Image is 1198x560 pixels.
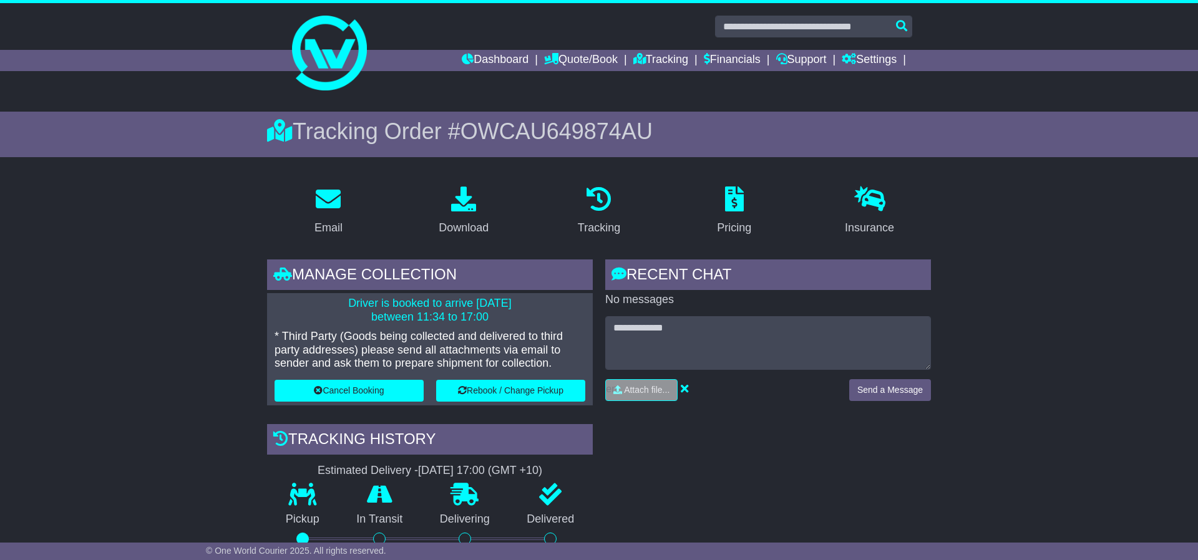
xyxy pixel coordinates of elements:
[206,546,386,556] span: © One World Courier 2025. All rights reserved.
[544,50,618,71] a: Quote/Book
[460,118,653,144] span: OWCAU649874AU
[509,513,593,526] p: Delivered
[570,182,628,241] a: Tracking
[842,50,897,71] a: Settings
[717,220,751,236] div: Pricing
[275,330,585,370] p: * Third Party (Goods being collected and delivered to third party addresses) please send all atta...
[306,182,351,241] a: Email
[275,297,585,324] p: Driver is booked to arrive [DATE] between 11:34 to 17:00
[267,513,338,526] p: Pickup
[267,118,931,145] div: Tracking Order #
[418,464,542,478] div: [DATE] 17:00 (GMT +10)
[849,379,931,401] button: Send a Message
[421,513,509,526] p: Delivering
[605,293,931,307] p: No messages
[275,380,424,402] button: Cancel Booking
[704,50,761,71] a: Financials
[338,513,422,526] p: In Transit
[776,50,827,71] a: Support
[462,50,528,71] a: Dashboard
[837,182,902,241] a: Insurance
[314,220,343,236] div: Email
[709,182,759,241] a: Pricing
[436,380,585,402] button: Rebook / Change Pickup
[267,464,593,478] div: Estimated Delivery -
[605,259,931,293] div: RECENT CHAT
[267,259,593,293] div: Manage collection
[439,220,489,236] div: Download
[845,220,894,236] div: Insurance
[267,424,593,458] div: Tracking history
[578,220,620,236] div: Tracking
[633,50,688,71] a: Tracking
[431,182,497,241] a: Download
